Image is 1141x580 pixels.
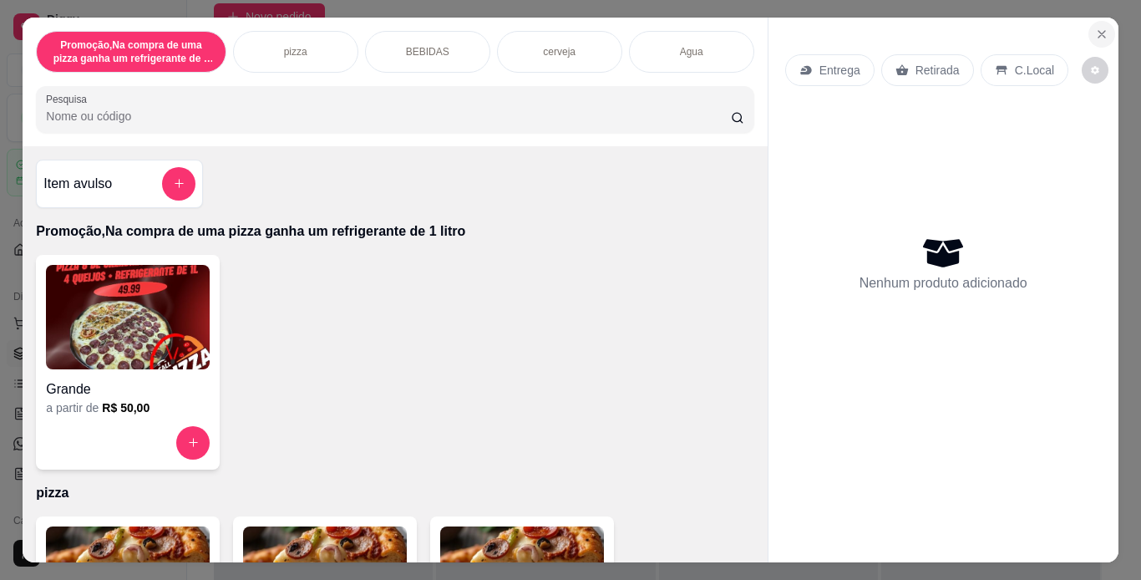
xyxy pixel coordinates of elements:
h4: Item avulso [43,174,112,194]
p: Promoção,Na compra de uma pizza ganha um refrigerante de 1 litro [36,221,753,242]
img: product-image [46,265,210,369]
label: Pesquisa [46,92,93,106]
h4: Grande [46,379,210,399]
p: pizza [36,483,753,503]
p: Retirada [915,62,960,79]
button: add-separate-item [162,167,195,201]
button: increase-product-quantity [176,426,210,460]
p: Nenhum produto adicionado [860,273,1027,293]
p: BEBIDAS [406,45,449,59]
button: Close [1088,21,1115,48]
p: C.Local [1015,62,1054,79]
button: decrease-product-quantity [1082,57,1108,84]
p: Entrega [819,62,860,79]
h6: R$ 50,00 [102,399,150,416]
input: Pesquisa [46,108,731,125]
div: a partir de [46,399,210,416]
p: Agua [680,45,703,59]
p: Promoção,Na compra de uma pizza ganha um refrigerante de 1 litro [50,38,211,65]
p: pizza [284,45,307,59]
p: cerveja [543,45,576,59]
